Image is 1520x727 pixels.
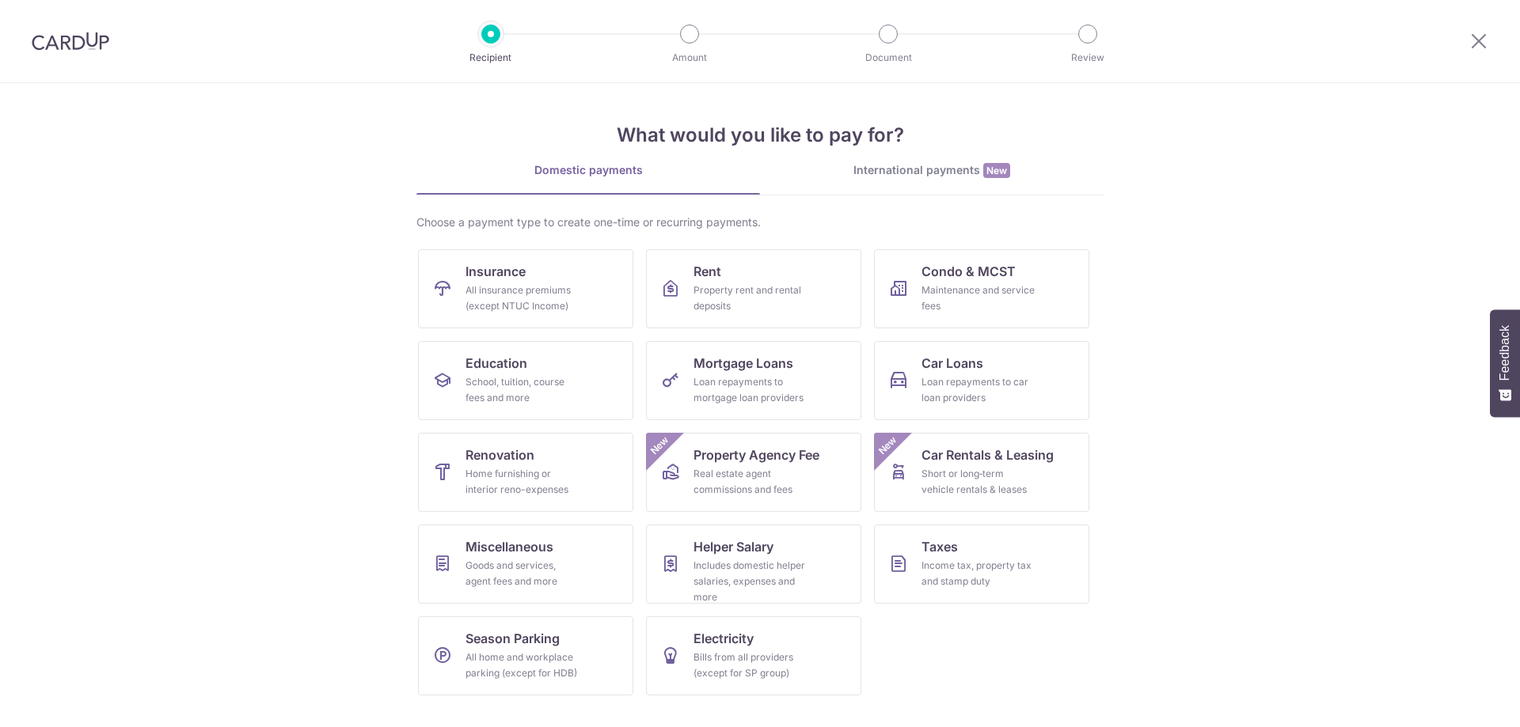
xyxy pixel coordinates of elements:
div: Loan repayments to car loan providers [921,374,1035,406]
a: Helper SalaryIncludes domestic helper salaries, expenses and more [646,524,861,604]
span: Helper Salary [693,537,773,556]
div: Property rent and rental deposits [693,282,807,314]
span: New [647,433,673,459]
a: EducationSchool, tuition, course fees and more [418,341,633,420]
div: Home furnishing or interior reno-expenses [465,466,579,498]
div: Includes domestic helper salaries, expenses and more [693,558,807,605]
div: Domestic payments [416,162,760,178]
div: Loan repayments to mortgage loan providers [693,374,807,406]
h4: What would you like to pay for? [416,121,1104,150]
a: Condo & MCSTMaintenance and service fees [874,249,1089,328]
span: Renovation [465,445,534,464]
div: International payments [760,162,1104,179]
span: Rent [693,262,721,281]
a: MiscellaneousGoods and services, agent fees and more [418,524,633,604]
a: InsuranceAll insurance premiums (except NTUC Income) [418,249,633,328]
div: Goods and services, agent fees and more [465,558,579,589]
a: Property Agency FeeReal estate agent commissions and feesNew [646,433,861,512]
p: Amount [631,50,748,66]
span: Condo & MCST [921,262,1016,281]
a: Car Rentals & LeasingShort or long‑term vehicle rentals & leasesNew [874,433,1089,512]
p: Review [1029,50,1146,66]
div: Maintenance and service fees [921,282,1035,314]
p: Document [830,50,947,66]
img: CardUp [32,32,109,51]
div: Choose a payment type to create one-time or recurring payments. [416,214,1104,230]
a: Car LoansLoan repayments to car loan providers [874,341,1089,420]
a: Season ParkingAll home and workplace parking (except for HDB) [418,616,633,695]
a: RenovationHome furnishing or interior reno-expenses [418,433,633,512]
a: RentProperty rent and rental deposits [646,249,861,328]
span: Feedback [1498,325,1512,381]
div: Bills from all providers (except for SP group) [693,649,807,681]
span: New [983,163,1010,178]
div: Short or long‑term vehicle rentals & leases [921,466,1035,498]
span: Taxes [921,537,958,556]
span: Car Rentals & Leasing [921,445,1054,464]
iframe: Opens a widget where you can find more information [1419,680,1504,719]
a: TaxesIncome tax, property tax and stamp duty [874,524,1089,604]
a: Mortgage LoansLoan repayments to mortgage loan providers [646,341,861,420]
button: Feedback - Show survey [1490,309,1520,417]
div: School, tuition, course fees and more [465,374,579,406]
span: Car Loans [921,354,983,373]
a: ElectricityBills from all providers (except for SP group) [646,616,861,695]
span: New [875,433,901,459]
p: Recipient [432,50,549,66]
div: Income tax, property tax and stamp duty [921,558,1035,589]
div: All home and workplace parking (except for HDB) [465,649,579,681]
span: Insurance [465,262,526,281]
span: Miscellaneous [465,537,553,556]
span: Education [465,354,527,373]
div: All insurance premiums (except NTUC Income) [465,282,579,314]
span: Electricity [693,629,754,648]
span: Season Parking [465,629,560,648]
span: Mortgage Loans [693,354,793,373]
span: Property Agency Fee [693,445,819,464]
div: Real estate agent commissions and fees [693,466,807,498]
